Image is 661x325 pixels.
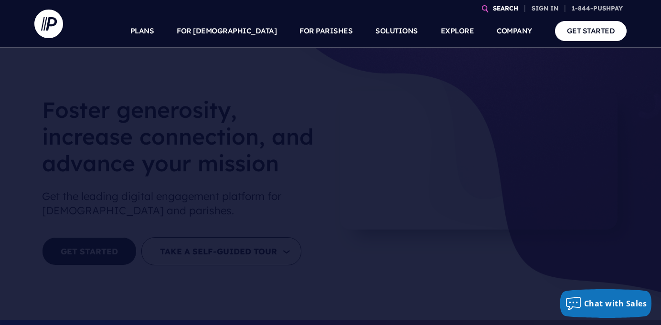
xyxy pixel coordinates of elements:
[555,21,627,41] a: GET STARTED
[130,14,154,48] a: PLANS
[177,14,277,48] a: FOR [DEMOGRAPHIC_DATA]
[584,298,647,309] span: Chat with Sales
[441,14,474,48] a: EXPLORE
[375,14,418,48] a: SOLUTIONS
[560,289,652,318] button: Chat with Sales
[497,14,532,48] a: COMPANY
[299,14,352,48] a: FOR PARISHES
